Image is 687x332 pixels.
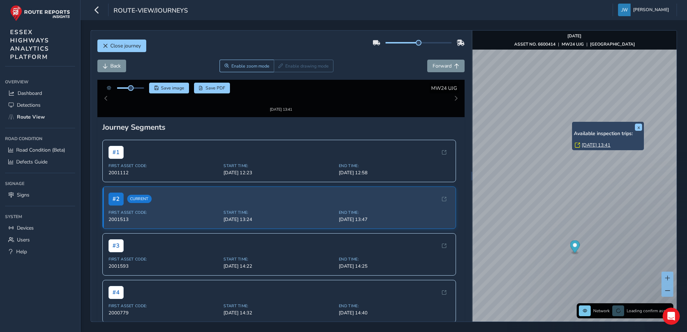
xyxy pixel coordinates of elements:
[223,304,335,310] span: [DATE] 14:32
[5,222,75,234] a: Devices
[514,41,555,47] strong: ASSET NO. 6600414
[427,60,465,72] button: Forward
[109,280,124,293] span: # 4
[5,111,75,123] a: Route View
[109,157,220,162] span: First Asset Code:
[5,211,75,222] div: System
[10,5,70,21] img: rr logo
[339,157,450,162] span: End Time:
[17,114,45,120] span: Route View
[259,97,303,103] div: [DATE] 13:41
[5,77,75,87] div: Overview
[223,297,335,303] span: Start Time:
[16,248,27,255] span: Help
[220,60,274,72] button: Zoom
[574,131,642,137] h6: Available inspection trips:
[109,210,220,216] span: 2001513
[114,6,188,16] span: route-view/journeys
[339,297,450,303] span: End Time:
[194,83,230,93] button: PDF
[223,157,335,162] span: Start Time:
[618,4,631,16] img: diamond-layout
[5,246,75,258] a: Help
[433,63,452,69] span: Forward
[5,87,75,99] a: Dashboard
[514,41,635,47] div: | |
[97,40,146,52] button: Close journey
[110,63,121,69] span: Back
[339,257,450,263] span: [DATE] 14:25
[590,41,635,47] strong: [GEOGRAPHIC_DATA]
[10,28,49,61] span: ESSEX HIGHWAYS ANALYTICS PLATFORM
[663,308,680,325] iframe: Intercom live chat
[109,233,124,246] span: # 3
[97,60,126,72] button: Back
[16,147,65,153] span: Road Condition (Beta)
[109,250,220,255] span: First Asset Code:
[570,240,580,255] div: Map marker
[17,192,29,198] span: Signs
[110,42,141,49] span: Close journey
[109,163,220,170] span: 2001112
[5,234,75,246] a: Users
[17,102,41,109] span: Detections
[206,85,225,91] span: Save PDF
[16,158,47,165] span: Defects Guide
[635,124,642,131] button: x
[5,189,75,201] a: Signs
[109,257,220,263] span: 2001593
[562,41,584,47] strong: MW24 UJG
[18,90,42,97] span: Dashboard
[109,203,220,209] span: First Asset Code:
[5,178,75,189] div: Signage
[102,116,460,126] div: Journey Segments
[339,304,450,310] span: [DATE] 14:40
[618,4,672,16] button: [PERSON_NAME]
[5,133,75,144] div: Road Condition
[223,257,335,263] span: [DATE] 14:22
[231,63,269,69] span: Enable zoom mode
[223,203,335,209] span: Start Time:
[5,156,75,168] a: Defects Guide
[223,250,335,255] span: Start Time:
[593,308,610,314] span: Network
[339,203,450,209] span: End Time:
[17,225,34,231] span: Devices
[627,308,671,314] span: Loading confirm assets
[339,210,450,216] span: [DATE] 13:47
[223,163,335,170] span: [DATE] 12:23
[109,139,124,152] span: # 1
[339,250,450,255] span: End Time:
[567,33,581,39] strong: [DATE]
[5,144,75,156] a: Road Condition (Beta)
[161,85,184,91] span: Save image
[17,236,30,243] span: Users
[339,163,450,170] span: [DATE] 12:58
[633,4,669,16] span: [PERSON_NAME]
[5,99,75,111] a: Detections
[259,91,303,97] img: Thumbnail frame
[109,297,220,303] span: First Asset Code:
[149,83,189,93] button: Save
[582,142,610,148] a: [DATE] 13:41
[109,186,124,199] span: # 2
[127,189,152,197] span: Current
[223,210,335,216] span: [DATE] 13:24
[431,85,457,92] span: MW24 UJG
[109,304,220,310] span: 2000779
